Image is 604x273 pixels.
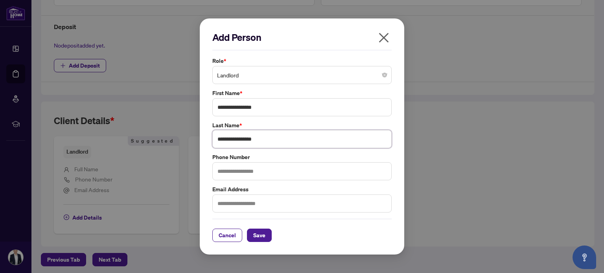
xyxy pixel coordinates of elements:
[212,31,392,44] h2: Add Person
[212,121,392,130] label: Last Name
[382,73,387,77] span: close-circle
[219,229,236,242] span: Cancel
[212,57,392,65] label: Role
[377,31,390,44] span: close
[212,229,242,242] button: Cancel
[217,68,387,82] span: Landlord
[212,89,392,97] label: First Name
[247,229,272,242] button: Save
[212,185,392,194] label: Email Address
[212,153,392,161] label: Phone Number
[573,246,596,269] button: Open asap
[253,229,265,242] span: Save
